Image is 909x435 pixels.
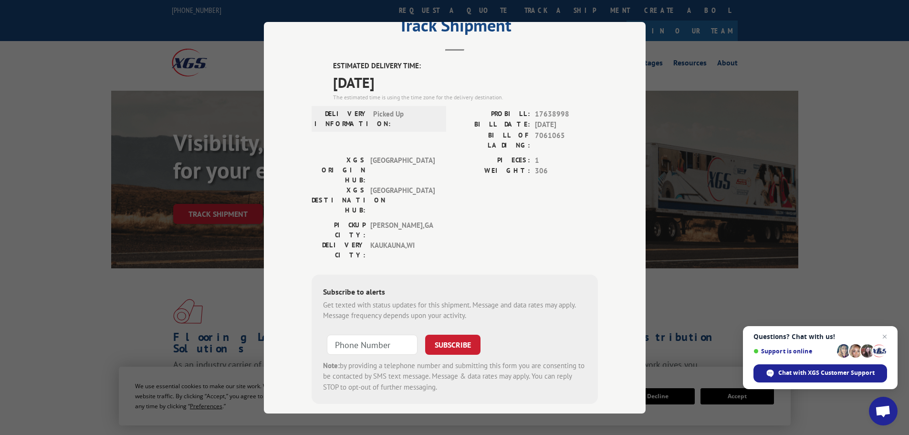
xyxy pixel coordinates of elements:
span: Close chat [879,331,890,342]
label: PIECES: [455,155,530,166]
span: 306 [535,166,598,177]
label: DELIVERY CITY: [312,240,366,260]
span: [PERSON_NAME] , GA [370,220,435,240]
button: SUBSCRIBE [425,334,481,354]
span: Questions? Chat with us! [753,333,887,340]
span: [GEOGRAPHIC_DATA] [370,185,435,215]
span: [DATE] [333,71,598,93]
div: by providing a telephone number and submitting this form you are consenting to be contacted by SM... [323,360,586,393]
div: Open chat [869,397,898,425]
label: XGS ORIGIN HUB: [312,155,366,185]
div: Subscribe to alerts [323,286,586,299]
span: [GEOGRAPHIC_DATA] [370,155,435,185]
span: KAUKAUNA , WI [370,240,435,260]
span: Picked Up [373,108,438,128]
label: PROBILL: [455,108,530,119]
h2: Track Shipment [312,19,598,37]
label: BILL DATE: [455,119,530,130]
span: 17638998 [535,108,598,119]
div: Chat with XGS Customer Support [753,364,887,382]
span: 1 [535,155,598,166]
div: Get texted with status updates for this shipment. Message and data rates may apply. Message frequ... [323,299,586,321]
label: XGS DESTINATION HUB: [312,185,366,215]
label: ESTIMATED DELIVERY TIME: [333,61,598,72]
input: Phone Number [327,334,418,354]
div: The estimated time is using the time zone for the delivery destination. [333,93,598,101]
span: 7061065 [535,130,598,150]
span: Chat with XGS Customer Support [778,369,875,377]
span: [DATE] [535,119,598,130]
label: DELIVERY INFORMATION: [314,108,368,128]
span: Support is online [753,348,834,355]
strong: Note: [323,361,340,370]
label: PICKUP CITY: [312,220,366,240]
label: BILL OF LADING: [455,130,530,150]
label: WEIGHT: [455,166,530,177]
